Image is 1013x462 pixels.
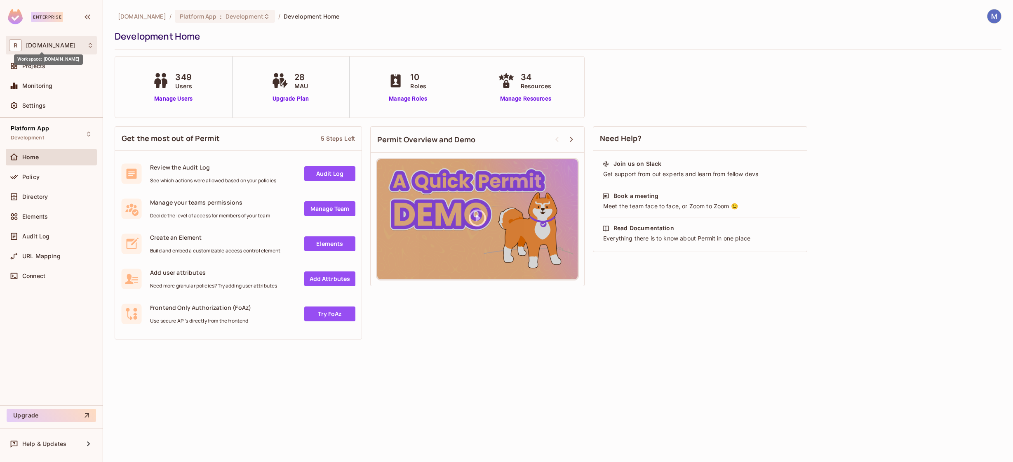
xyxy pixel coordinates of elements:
div: Get support from out experts and learn from fellow devs [602,170,798,178]
a: Manage Users [150,94,196,103]
span: Use secure API's directly from the frontend [150,318,251,324]
span: Help & Updates [22,441,66,447]
span: Users [175,82,192,90]
span: 10 [410,71,426,83]
span: Need more granular policies? Try adding user attributes [150,283,277,289]
span: Resources [521,82,551,90]
a: Manage Team [304,201,355,216]
span: URL Mapping [22,253,61,259]
a: Upgrade Plan [270,94,312,103]
span: Frontend Only Authorization (FoAz) [150,304,251,311]
span: Create an Element [150,233,280,241]
span: Policy [22,174,40,180]
a: Manage Resources [496,94,555,103]
span: the active workspace [118,12,166,20]
button: Upgrade [7,409,96,422]
span: Connect [22,273,45,279]
div: Development Home [115,30,997,42]
span: Monitoring [22,82,53,89]
span: Platform App [11,125,49,132]
span: Development Home [284,12,339,20]
a: Elements [304,236,355,251]
a: Add Attrbutes [304,271,355,286]
span: Permit Overview and Demo [377,134,476,145]
div: Workspace: [DOMAIN_NAME] [14,54,83,65]
span: Workspace: redica.com [26,42,75,49]
span: Projects [22,63,45,69]
div: Join us on Slack [613,160,661,168]
span: 34 [521,71,551,83]
span: Platform App [180,12,217,20]
span: Build and embed a customizable access control element [150,247,280,254]
span: See which actions were allowed based on your policies [150,177,276,184]
div: Book a meeting [613,192,658,200]
a: Audit Log [304,166,355,181]
span: Home [22,154,39,160]
div: 5 Steps Left [321,134,355,142]
span: Directory [22,193,48,200]
span: 28 [294,71,308,83]
span: Elements [22,213,48,220]
div: Everything there is to know about Permit in one place [602,234,798,243]
a: Manage Roles [385,94,430,103]
a: Try FoAz [304,306,355,321]
img: SReyMgAAAABJRU5ErkJggg== [8,9,23,24]
span: Need Help? [600,133,642,144]
span: Get the most out of Permit [122,133,220,144]
span: R [9,39,22,51]
span: Add user attributes [150,269,277,276]
span: Development [11,134,44,141]
span: Development [226,12,263,20]
div: Read Documentation [613,224,674,232]
li: / [169,12,172,20]
li: / [278,12,280,20]
span: Settings [22,102,46,109]
span: Decide the level of access for members of your team [150,212,270,219]
span: MAU [294,82,308,90]
span: Review the Audit Log [150,163,276,171]
span: : [219,13,222,20]
span: Audit Log [22,233,49,240]
span: Manage your teams permissions [150,198,270,206]
span: 349 [175,71,192,83]
div: Meet the team face to face, or Zoom to Zoom 😉 [602,202,798,210]
img: Mark Smerchek [987,9,1001,23]
div: Enterprise [31,12,63,22]
span: Roles [410,82,426,90]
